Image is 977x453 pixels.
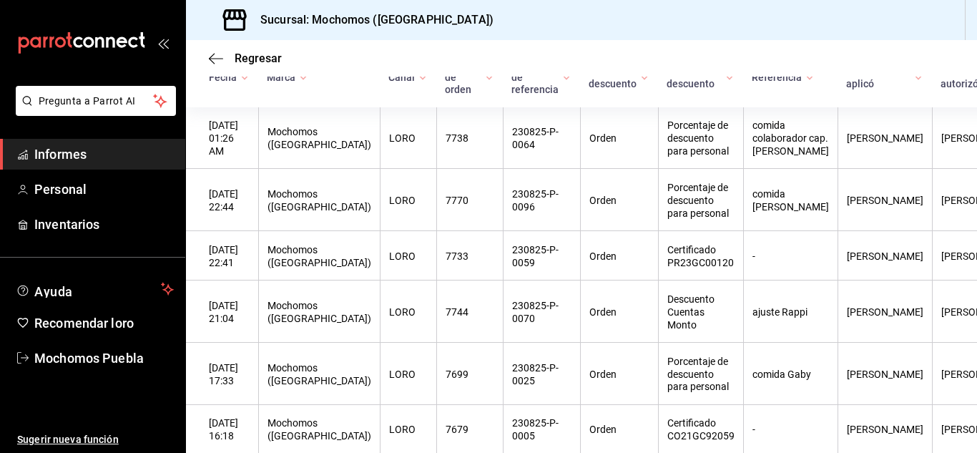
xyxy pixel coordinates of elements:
[267,127,371,151] font: Mochomos ([GEOGRAPHIC_DATA])
[389,133,416,145] font: LORO
[209,244,238,268] font: [DATE] 22:41
[267,244,371,268] font: Mochomos ([GEOGRAPHIC_DATA])
[752,72,802,84] font: Referencia
[752,188,829,213] font: comida [PERSON_NAME]
[446,133,468,145] font: 7738
[10,104,176,119] a: Pregunta a Parrot AI
[34,351,144,366] font: Mochomos Puebla
[388,72,415,84] font: Canal
[389,306,416,318] font: LORO
[667,356,729,393] font: Porcentaje de descuento para personal
[267,188,371,213] font: Mochomos ([GEOGRAPHIC_DATA])
[445,59,481,96] font: Número de orden
[847,133,923,145] font: [PERSON_NAME]
[589,250,617,262] font: Orden
[847,195,923,206] font: [PERSON_NAME]
[446,195,468,206] font: 7770
[267,72,295,84] font: Marca
[34,182,87,197] font: Personal
[446,306,468,318] font: 7744
[260,13,494,26] font: Sucursal: Mochomos ([GEOGRAPHIC_DATA])
[209,52,282,65] button: Regresar
[512,244,559,268] font: 230825-P-0059
[847,306,923,318] font: [PERSON_NAME]
[34,147,87,162] font: Informes
[752,369,811,380] font: comida Gaby
[589,64,649,89] span: Tipo de descuento
[209,362,238,386] font: [DATE] 17:33
[389,250,416,262] font: LORO
[512,362,559,386] font: 230825-P-0025
[512,300,559,324] font: 230825-P-0070
[752,250,755,262] font: -
[209,188,238,213] font: [DATE] 22:44
[847,250,923,262] font: [PERSON_NAME]
[846,66,900,89] font: Usuario que aplicó
[589,306,617,318] font: Orden
[752,306,807,318] font: ajuste Rappi
[589,424,617,436] font: Orden
[209,72,237,84] font: Fecha
[267,300,371,324] font: Mochomos ([GEOGRAPHIC_DATA])
[445,59,494,96] span: Número de orden
[389,195,416,206] font: LORO
[17,434,119,445] font: Sugerir nueva función
[847,424,923,436] font: [PERSON_NAME]
[267,362,371,386] font: Mochomos ([GEOGRAPHIC_DATA])
[589,369,617,380] font: Orden
[209,300,238,324] font: [DATE] 21:04
[752,120,829,157] font: comida colaborador cap. [PERSON_NAME]
[157,37,169,49] button: abrir_cajón_menú
[512,188,559,213] font: 230825-P-0096
[446,369,468,380] font: 7699
[512,127,559,151] font: 230825-P-0064
[267,71,308,83] span: Marca
[667,64,735,89] span: Nombre del descuento
[267,418,371,442] font: Mochomos ([GEOGRAPHIC_DATA])
[589,195,617,206] font: Orden
[235,52,282,65] font: Regresar
[209,418,238,442] font: [DATE] 16:18
[667,120,729,157] font: Porcentaje de descuento para personal
[667,293,715,331] font: Descuento Cuentas Monto
[752,424,755,436] font: -
[446,424,468,436] font: 7679
[752,71,815,83] span: Referencia
[589,133,617,145] font: Orden
[846,64,923,89] span: Usuario que aplicó
[847,369,923,380] font: [PERSON_NAME]
[511,59,571,96] span: Número de referencia
[34,316,134,331] font: Recomendar loro
[589,66,637,89] font: Tipo de descuento
[34,217,99,232] font: Inventarios
[389,424,416,436] font: LORO
[667,418,735,442] font: Certificado CO21GC92059
[16,86,176,116] button: Pregunta a Parrot AI
[389,369,416,380] font: LORO
[209,71,250,83] span: Fecha
[512,418,559,442] font: 230825-P-0005
[667,66,720,89] font: Nombre del descuento
[667,244,734,268] font: Certificado PR23GC00120
[209,120,238,157] font: [DATE] 01:26 AM
[446,250,468,262] font: 7733
[511,59,559,96] font: Número de referencia
[667,182,729,219] font: Porcentaje de descuento para personal
[388,71,428,83] span: Canal
[39,95,136,107] font: Pregunta a Parrot AI
[34,284,73,299] font: Ayuda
